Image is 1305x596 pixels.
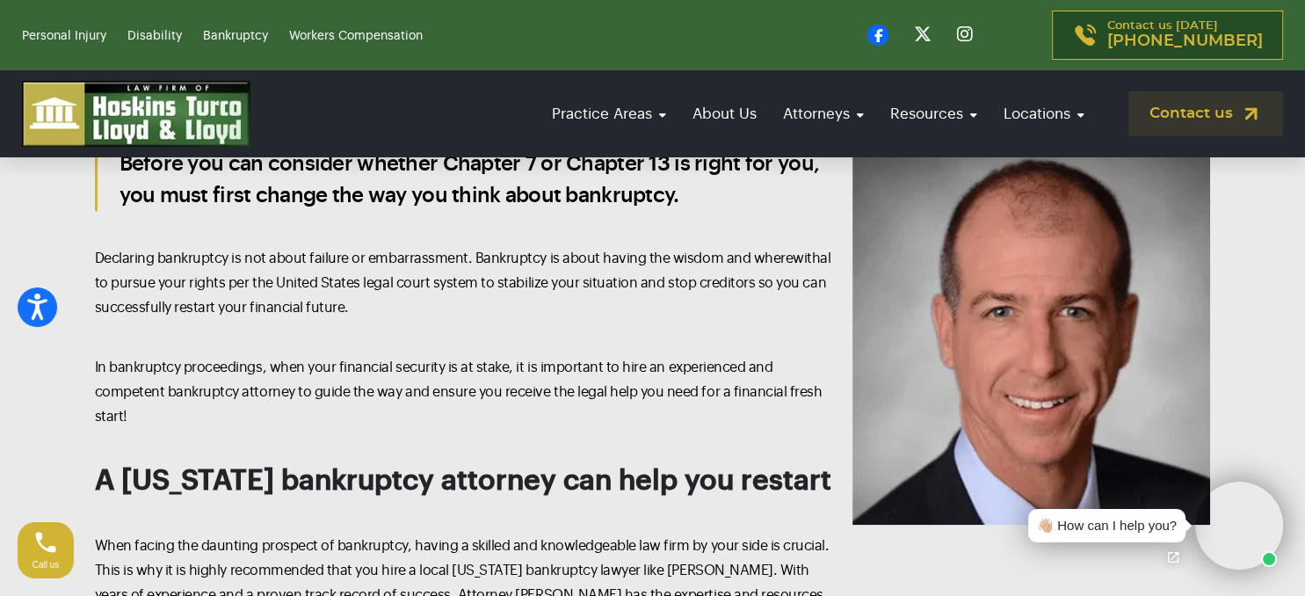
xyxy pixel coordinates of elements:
[95,355,832,429] p: In bankruptcy proceedings, when your financial security is at stake, it is important to hire an e...
[22,30,106,42] a: Personal Injury
[95,148,832,211] div: Before you can consider whether Chapter 7 or Chapter 13 is right for you, you must first change t...
[95,246,832,320] p: Declaring bankruptcy is not about failure or embarrassment. Bankruptcy is about having the wisdom...
[881,89,986,139] a: Resources
[1155,539,1192,576] a: Open chat
[203,30,268,42] a: Bankruptcy
[1107,20,1263,50] p: Contact us [DATE]
[774,89,873,139] a: Attorneys
[22,81,250,147] img: logo
[684,89,765,139] a: About Us
[1052,11,1283,60] a: Contact us [DATE][PHONE_NUMBER]
[543,89,675,139] a: Practice Areas
[95,464,832,498] h2: A [US_STATE] bankruptcy attorney can help you restart
[127,30,182,42] a: Disability
[1037,516,1177,536] div: 👋🏼 How can I help you?
[33,560,60,570] span: Call us
[1107,33,1263,50] span: [PHONE_NUMBER]
[289,30,423,42] a: Workers Compensation
[1128,91,1283,136] a: Contact us
[995,89,1093,139] a: Locations
[852,148,1210,525] img: colin loyd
